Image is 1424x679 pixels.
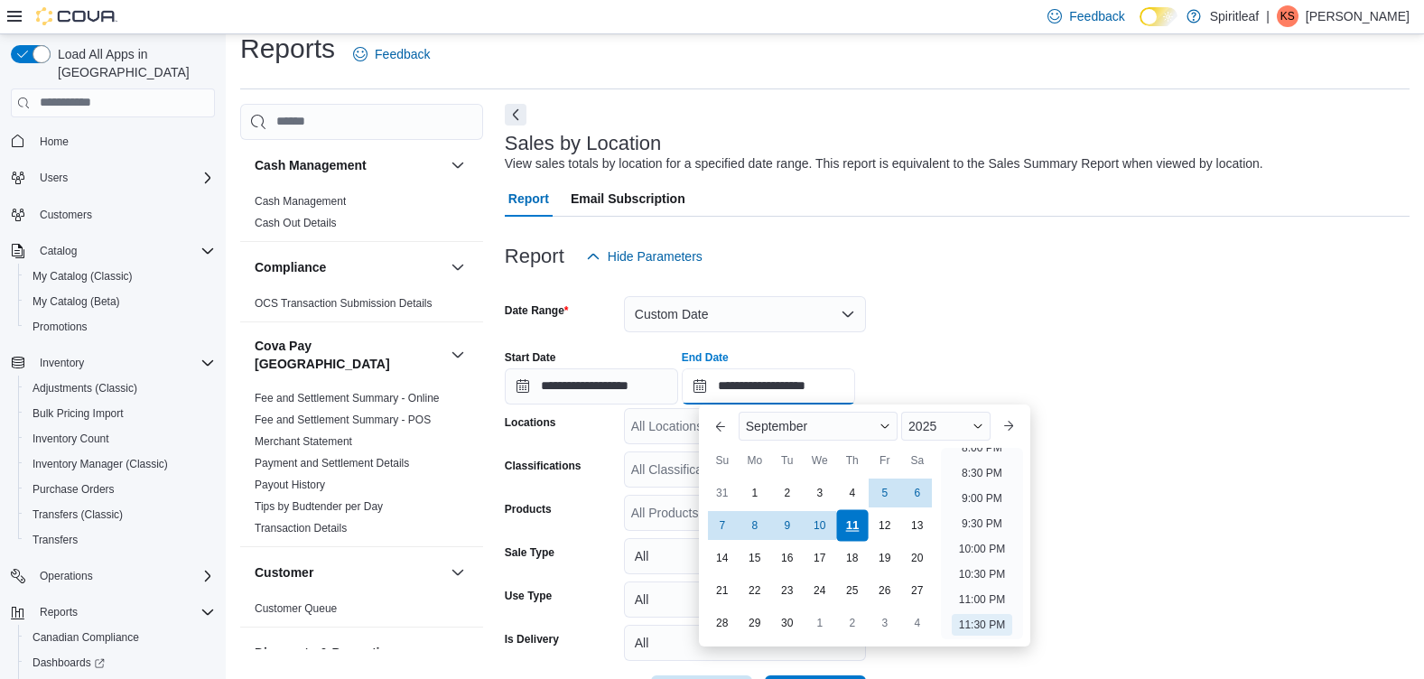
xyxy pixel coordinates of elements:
[952,614,1012,636] li: 11:30 PM
[838,609,867,637] div: day-2
[255,602,337,615] a: Customer Queue
[908,419,936,433] span: 2025
[740,446,769,475] div: Mo
[51,45,215,81] span: Load All Apps in [GEOGRAPHIC_DATA]
[18,376,222,401] button: Adjustments (Classic)
[255,337,443,373] h3: Cova Pay [GEOGRAPHIC_DATA]
[255,391,440,405] span: Fee and Settlement Summary - Online
[255,296,433,311] span: OCS Transaction Submission Details
[505,104,526,126] button: Next
[33,482,115,497] span: Purchase Orders
[40,356,84,370] span: Inventory
[255,479,325,491] a: Payout History
[903,609,932,637] div: day-4
[952,563,1012,585] li: 10:30 PM
[740,609,769,637] div: day-29
[773,544,802,572] div: day-16
[682,368,855,405] input: Press the down key to enter a popover containing a calendar. Press the escape key to close the po...
[255,434,352,449] span: Merchant Statement
[25,479,122,500] a: Purchase Orders
[255,258,326,276] h3: Compliance
[33,656,105,670] span: Dashboards
[505,303,569,318] label: Date Range
[33,601,215,623] span: Reports
[624,296,866,332] button: Custom Date
[773,576,802,605] div: day-23
[255,195,346,208] a: Cash Management
[18,289,222,314] button: My Catalog (Beta)
[25,291,215,312] span: My Catalog (Beta)
[505,133,662,154] h3: Sales by Location
[240,293,483,321] div: Compliance
[25,504,130,526] a: Transfers (Classic)
[708,609,737,637] div: day-28
[941,448,1023,639] ul: Time
[773,511,802,540] div: day-9
[33,565,100,587] button: Operations
[33,240,84,262] button: Catalog
[903,576,932,605] div: day-27
[870,544,899,572] div: day-19
[1306,5,1410,27] p: [PERSON_NAME]
[33,131,76,153] a: Home
[805,544,834,572] div: day-17
[240,387,483,546] div: Cova Pay [GEOGRAPHIC_DATA]
[255,522,347,535] a: Transaction Details
[505,459,582,473] label: Classifications
[255,478,325,492] span: Payout History
[255,457,409,470] a: Payment and Settlement Details
[994,412,1023,441] button: Next month
[25,627,146,648] a: Canadian Compliance
[805,609,834,637] div: day-1
[33,269,133,284] span: My Catalog (Classic)
[1266,5,1270,27] p: |
[954,513,1010,535] li: 9:30 PM
[4,128,222,154] button: Home
[952,538,1012,560] li: 10:00 PM
[579,238,710,274] button: Hide Parameters
[255,500,383,513] a: Tips by Budtender per Day
[505,632,559,646] label: Is Delivery
[870,479,899,507] div: day-5
[624,625,866,661] button: All
[25,453,175,475] a: Inventory Manager (Classic)
[240,31,335,67] h1: Reports
[33,167,75,189] button: Users
[33,204,99,226] a: Customers
[18,477,222,502] button: Purchase Orders
[33,203,215,226] span: Customers
[952,589,1012,610] li: 11:00 PM
[870,576,899,605] div: day-26
[25,377,144,399] a: Adjustments (Classic)
[505,545,554,560] label: Sale Type
[708,479,737,507] div: day-31
[18,527,222,553] button: Transfers
[805,446,834,475] div: We
[954,462,1010,484] li: 8:30 PM
[25,652,215,674] span: Dashboards
[18,426,222,451] button: Inventory Count
[901,412,991,441] div: Button. Open the year selector. 2025 is currently selected.
[447,562,469,583] button: Customer
[740,544,769,572] div: day-15
[706,477,934,639] div: September, 2025
[33,630,139,645] span: Canadian Compliance
[18,650,222,675] a: Dashboards
[773,479,802,507] div: day-2
[25,316,215,338] span: Promotions
[25,428,215,450] span: Inventory Count
[903,511,932,540] div: day-13
[240,191,483,241] div: Cash Management
[25,652,112,674] a: Dashboards
[255,456,409,470] span: Payment and Settlement Details
[18,451,222,477] button: Inventory Manager (Classic)
[36,7,117,25] img: Cova
[4,350,222,376] button: Inventory
[740,511,769,540] div: day-8
[255,413,431,427] span: Fee and Settlement Summary - POS
[1277,5,1298,27] div: Kennedy S
[870,511,899,540] div: day-12
[4,600,222,625] button: Reports
[739,412,898,441] div: Button. Open the month selector. September is currently selected.
[346,36,437,72] a: Feedback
